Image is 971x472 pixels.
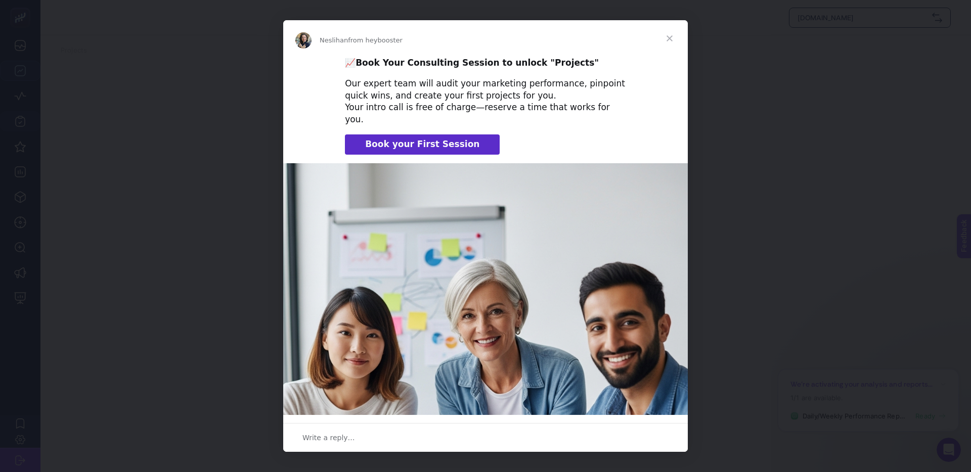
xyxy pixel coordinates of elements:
span: Close [651,20,688,57]
b: Book Your Consulting Session to unlock "Projects" [356,58,599,68]
span: Feedback [6,3,38,11]
div: Open conversation and reply [283,423,688,452]
span: from heybooster [348,36,403,44]
span: Write a reply… [302,431,355,444]
div: Our expert team will audit your marketing performance, pinpoint quick wins, and create your first... [345,78,626,126]
div: 📈 [345,57,626,69]
img: Profile image for Neslihan [295,32,312,49]
span: Neslihan [320,36,348,44]
span: Book your First Session [365,139,479,149]
a: Book your First Session [345,134,500,155]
